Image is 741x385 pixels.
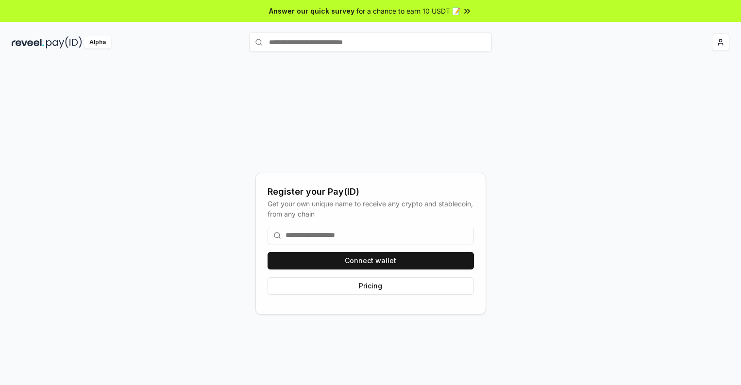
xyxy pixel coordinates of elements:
button: Pricing [268,277,474,295]
img: pay_id [46,36,82,49]
div: Get your own unique name to receive any crypto and stablecoin, from any chain [268,199,474,219]
img: reveel_dark [12,36,44,49]
div: Alpha [84,36,111,49]
span: for a chance to earn 10 USDT 📝 [356,6,460,16]
div: Register your Pay(ID) [268,185,474,199]
span: Answer our quick survey [269,6,354,16]
button: Connect wallet [268,252,474,269]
